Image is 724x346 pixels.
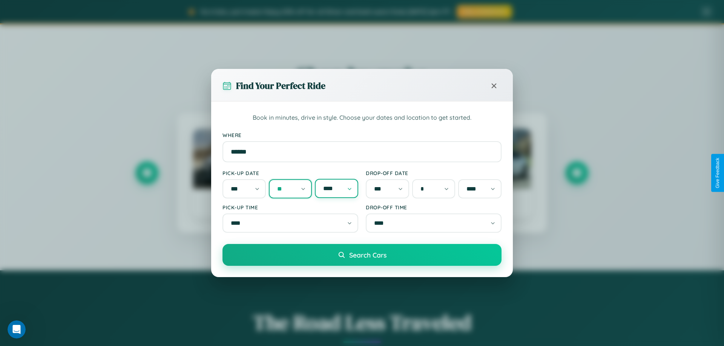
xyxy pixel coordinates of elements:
span: Search Cars [349,251,387,259]
label: Drop-off Time [366,204,502,210]
h3: Find Your Perfect Ride [236,79,325,92]
label: Pick-up Time [222,204,358,210]
p: Book in minutes, drive in style. Choose your dates and location to get started. [222,113,502,123]
label: Pick-up Date [222,170,358,176]
label: Drop-off Date [366,170,502,176]
button: Search Cars [222,244,502,266]
label: Where [222,132,502,138]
